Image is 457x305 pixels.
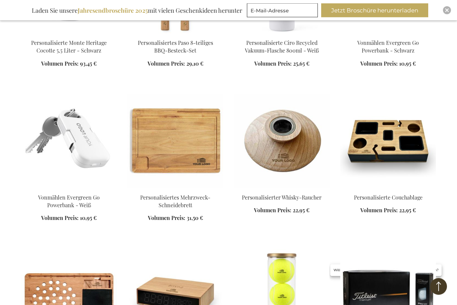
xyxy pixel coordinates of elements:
[254,60,309,68] a: Volumen Preis: 25,65 €
[148,60,185,67] span: Volumen Preis:
[247,3,320,19] form: marketing offers and promotions
[354,194,423,201] a: Personalisierte Couchablage
[254,207,291,214] span: Volumen Preis:
[21,95,117,188] img: Vonmählen Evergreen Go Powerbank
[293,60,309,67] span: 25,65 €
[399,207,416,214] span: 22,95 €
[340,95,436,188] img: Personalisierte Couchablage
[127,95,223,188] img: Personalised Multi-Purpose Cutting Board
[31,40,107,54] a: Personalisierte Monte Heritage Cocotte 5,5 Liter - Schwarz
[148,215,203,222] a: Volumen Preis: 31,50 €
[21,186,117,192] a: Vonmählen Evergreen Go Powerbank
[254,207,309,215] a: Volumen Preis: 22,95 €
[127,186,223,192] a: Personalised Multi-Purpose Cutting Board
[234,95,330,188] img: Personalisierter Whisky-Raucher
[234,31,330,37] a: Personalisierte Ciro Recycled Vakuum-Flasche 800ml - Weiß
[399,60,416,67] span: 10,95 €
[138,40,213,54] a: Personalisiertes Paso 8-teiliges BBQ-Besteck-Set
[360,60,398,67] span: Volumen Preis:
[38,194,100,209] a: Vonmählen Evergreen Go Powerbank - Weiß
[360,207,398,214] span: Volumen Preis:
[21,31,117,37] a: Personalisierte Monte Heritage Cocotte 5,5 Liter - Schwarz
[127,31,223,37] a: Personalisiertes Paso 8-teiliges BBQ-Besteck-Set
[321,3,428,17] button: Jetzt Broschüre herunterladen
[443,6,451,14] div: Close
[357,40,419,54] a: Vonmählen Evergreen Go Powerbank - Schwarz
[78,6,148,14] b: Jahresendbroschüre 2025
[41,60,79,67] span: Volumen Preis:
[80,215,97,222] span: 10,95 €
[41,215,97,222] a: Volumen Preis: 10,95 €
[445,8,449,12] img: Close
[234,186,330,192] a: Personalisierter Whisky-Raucher
[340,31,436,37] a: Vonmählen Evergreen Go Powerbank
[360,207,416,215] a: Volumen Preis: 22,95 €
[293,207,309,214] span: 22,95 €
[360,60,416,68] a: Volumen Preis: 10,95 €
[247,3,318,17] input: E-Mail-Adresse
[186,60,203,67] span: 29,10 €
[41,215,79,222] span: Volumen Preis:
[187,215,203,222] span: 31,50 €
[148,60,203,68] a: Volumen Preis: 29,10 €
[254,60,292,67] span: Volumen Preis:
[242,194,322,201] a: Personalisierter Whisky-Raucher
[41,60,97,68] a: Volumen Preis: 93,45 €
[340,186,436,192] a: Personalisierte Couchablage
[245,40,319,54] a: Personalisierte Ciro Recycled Vakuum-Flasche 800ml - Weiß
[80,60,97,67] span: 93,45 €
[140,194,210,209] a: Personalisiertes Mehrzweck-Schneidebrett
[29,3,245,17] div: Laden Sie unsere mit vielen Geschenkideen herunter
[148,215,185,222] span: Volumen Preis:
